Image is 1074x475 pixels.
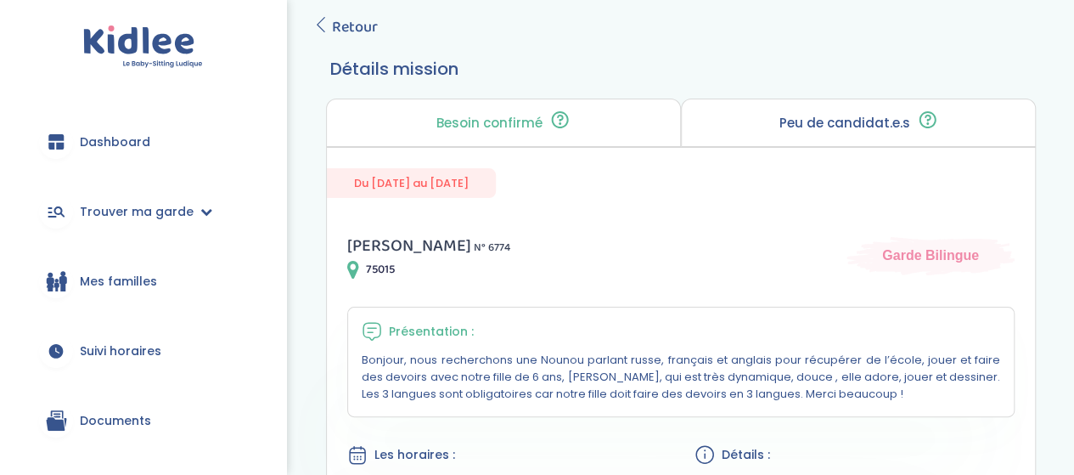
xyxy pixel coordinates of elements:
[722,446,770,464] span: Détails :
[374,446,455,464] span: Les horaires :
[332,15,378,39] span: Retour
[779,116,910,130] p: Peu de candidat.e.s
[882,246,979,265] span: Garde Bilingue
[80,203,194,221] span: Trouver ma garde
[80,412,151,430] span: Documents
[474,239,510,257] span: N° 6774
[25,111,261,172] a: Dashboard
[362,352,1000,403] p: Bonjour, nous recherchons une Nounou parlant russe, français et anglais pour récupérer de l’école...
[389,323,474,341] span: Présentation :
[436,116,543,130] p: Besoin confirmé
[313,15,378,39] a: Retour
[25,390,261,451] a: Documents
[83,25,203,69] img: logo.svg
[25,181,261,242] a: Trouver ma garde
[366,261,395,279] span: 75015
[327,168,496,198] span: Du [DATE] au [DATE]
[347,232,471,259] span: [PERSON_NAME]
[80,133,150,151] span: Dashboard
[330,56,1032,82] h3: Détails mission
[80,273,157,291] span: Mes familles
[25,320,261,382] a: Suivi horaires
[80,342,161,360] span: Suivi horaires
[25,251,261,312] a: Mes familles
